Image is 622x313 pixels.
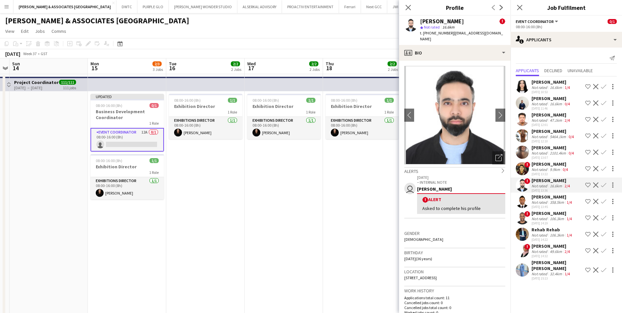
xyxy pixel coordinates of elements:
h3: Birthday [404,250,505,256]
span: ! [524,162,530,168]
div: [PERSON_NAME] [532,128,575,134]
span: 1/1 [385,98,394,103]
div: [DATE] 12:01 [532,123,571,127]
span: Tue [169,61,176,67]
h3: Exhibition Director [326,103,399,109]
div: [PERSON_NAME] [532,145,575,151]
div: [PERSON_NAME] [532,79,571,85]
h3: Job Fulfilment [511,3,622,12]
app-skills-label: 2/4 [565,183,570,188]
div: 16.6km [549,85,563,90]
div: [PERSON_NAME] [532,177,571,183]
span: Sun [12,61,20,67]
span: [DATE] (36 years) [404,256,432,261]
span: 1/1 [150,158,159,163]
div: 32.4km [549,271,563,276]
app-job-card: 08:00-16:00 (8h)1/1Exhibition Director1 RoleExhibitions Director1/108:00-16:00 (8h)[PERSON_NAME] [247,94,321,139]
span: 2/2 [231,61,240,66]
app-skills-label: 1/4 [567,200,572,205]
app-card-role: Event Coordinator12A0/108:00-16:00 (8h) [90,128,164,152]
button: ALSERKAL ADVISORY [237,0,282,13]
p: – INTERNAL NOTE [417,180,505,185]
button: Event Coordinator [516,19,559,24]
span: 1 Role [149,121,159,126]
span: 17 [246,64,256,72]
span: | [EMAIL_ADDRESS][DOMAIN_NAME] [420,31,503,41]
span: 15 [90,64,99,72]
app-job-card: Updated08:00-16:00 (8h)0/1Business Development Coordinator1 RoleEvent Coordinator12A0/108:00-16:0... [90,94,164,152]
div: [PERSON_NAME] [532,194,573,200]
div: [PERSON_NAME] [420,18,464,24]
div: 08:00-16:00 (8h)1/1Exhibition Director1 RoleExhibitions Director1/108:00-16:00 (8h)[PERSON_NAME] [169,94,242,139]
app-job-card: 08:00-16:00 (8h)1/1Exhibition Director1 RoleExhibitions Director1/108:00-16:00 (8h)[PERSON_NAME] [90,154,164,199]
app-skills-label: 0/4 [569,151,574,156]
span: 18 [325,64,334,72]
a: Edit [18,27,31,35]
div: GST [41,51,48,56]
div: Not rated [532,216,549,221]
div: [DATE] 13:07 [532,156,575,160]
span: ! [499,18,505,24]
h3: Project Coordinator [14,79,59,85]
span: Jobs [35,28,45,34]
span: 1 Role [384,110,394,115]
div: [DATE] 13:36 [532,188,571,193]
h3: Exhibition Director [169,103,242,109]
span: Not rated [424,25,440,30]
div: Asked to complete his profile [422,205,500,211]
div: 2101.4km [549,151,567,156]
div: 2 Jobs [310,67,320,72]
div: Not rated [532,134,549,139]
span: 1 Role [228,110,237,115]
div: 5464.1km [549,134,567,139]
span: 2/2 [309,61,318,66]
div: [DATE] 15:13 [532,276,583,281]
app-card-role: Exhibitions Director1/108:00-16:00 (8h)[PERSON_NAME] [326,117,399,139]
div: Not rated [532,85,549,90]
button: [PERSON_NAME] WONDER STUDIO [169,0,237,13]
span: Unavailable [568,68,593,73]
div: 2 Jobs [388,67,398,72]
span: 1/1 [228,98,237,103]
button: PROACTIV ENTERTAINMENT [282,0,339,13]
div: Not rated [532,101,549,106]
span: 2/2 [388,61,397,66]
div: 16.6km [549,101,563,106]
div: 47.1km [549,118,563,123]
span: Comms [51,28,66,34]
button: JWI GLOBAL [387,0,419,13]
div: Bio [399,45,511,61]
div: [PERSON_NAME] [PERSON_NAME] [532,260,583,271]
span: [STREET_ADDRESS] [404,275,437,280]
div: Not rated [532,167,549,172]
span: 08:00-16:00 (8h) [252,98,279,103]
div: [DATE] 13:22 [532,172,569,176]
app-skills-label: 2/4 [565,249,570,254]
span: 08:00-16:00 (8h) [96,103,122,108]
div: 106.3km [549,233,565,238]
p: Cancelled jobs count: 0 [404,300,505,305]
span: View [5,28,14,34]
span: 08:00-16:00 (8h) [331,98,357,103]
span: 0/1 [150,103,159,108]
app-job-card: 08:00-16:00 (8h)1/1Exhibition Director1 RoleExhibitions Director1/108:00-16:00 (8h)[PERSON_NAME] [326,94,399,139]
app-skills-label: 0/4 [569,134,574,139]
div: Not rated [532,271,549,276]
span: Applicants [516,68,539,73]
span: 16.6km [441,25,456,30]
span: Declined [544,68,562,73]
span: 1 Role [149,170,159,175]
div: [PERSON_NAME] [532,243,571,249]
div: 08:00-16:00 (8h) [516,24,617,29]
div: Alerts [404,167,505,174]
div: [PERSON_NAME] [532,161,569,167]
app-skills-label: 2/4 [565,118,570,123]
div: [DATE] 14:22 [532,238,573,242]
div: Not rated [532,151,549,156]
app-skills-label: 1/4 [567,233,572,238]
app-skills-label: 1/4 [565,271,570,276]
button: Next GCC [361,0,387,13]
div: [DATE] [5,51,20,57]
